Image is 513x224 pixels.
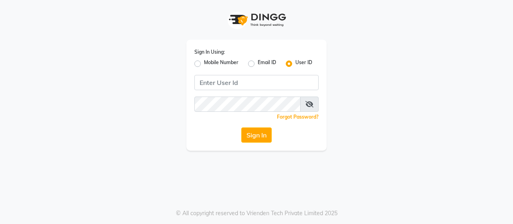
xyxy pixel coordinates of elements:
label: Sign In Using: [194,48,225,56]
label: Mobile Number [204,59,238,69]
label: Email ID [258,59,276,69]
input: Username [194,97,301,112]
img: logo1.svg [224,8,289,32]
button: Sign In [241,127,272,143]
a: Forgot Password? [277,114,319,120]
label: User ID [295,59,312,69]
input: Username [194,75,319,90]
